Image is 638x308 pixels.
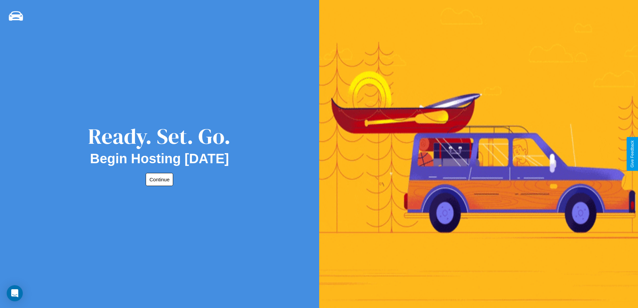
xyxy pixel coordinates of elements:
button: Continue [146,173,173,186]
div: Give Feedback [630,140,635,168]
div: Open Intercom Messenger [7,285,23,301]
h2: Begin Hosting [DATE] [90,151,229,166]
div: Ready. Set. Go. [88,121,231,151]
